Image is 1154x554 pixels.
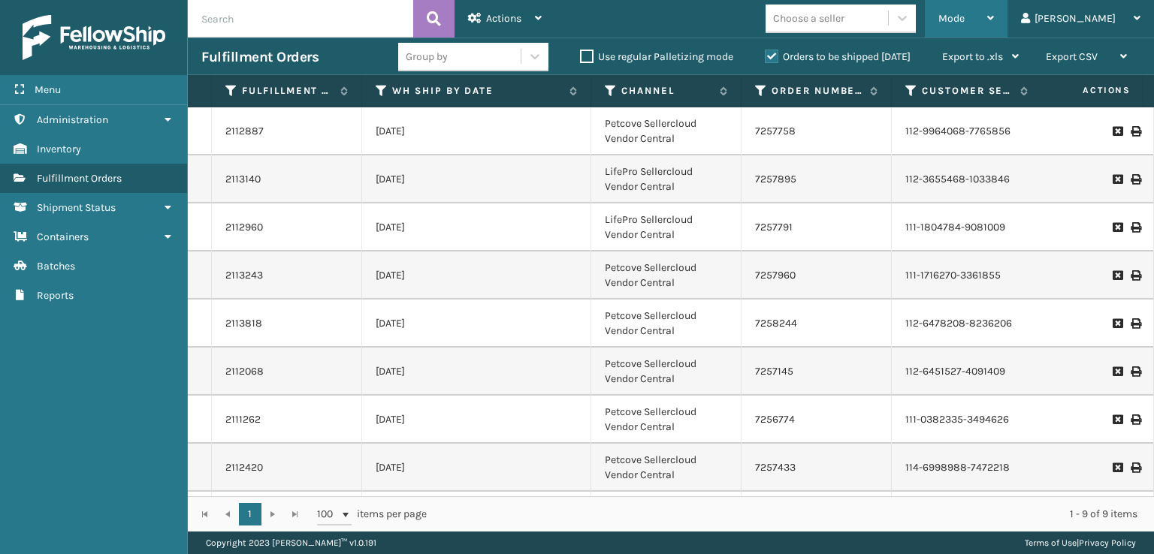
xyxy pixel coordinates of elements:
[317,503,427,525] span: items per page
[225,460,263,475] a: 2112420
[892,251,1042,300] td: 111-1716270-3361855
[591,348,742,396] td: Petcove Sellercloud Vendor Central
[37,143,81,155] span: Inventory
[362,155,591,203] td: [DATE]
[362,107,591,155] td: [DATE]
[591,492,742,540] td: Petcove Sellercloud Vendor Central
[892,107,1042,155] td: 112-9964068-7765856
[1079,537,1136,548] a: Privacy Policy
[591,155,742,203] td: LifePro Sellercloud Vendor Central
[765,50,911,63] label: Orders to be shipped [DATE]
[1113,414,1122,425] i: Request to Be Cancelled
[591,203,742,251] td: LifePro Sellercloud Vendor Central
[225,220,263,235] a: 2112960
[1113,318,1122,329] i: Request to Be Cancelled
[742,444,892,492] td: 7257433
[938,12,965,25] span: Mode
[892,300,1042,348] td: 112-6478208-8236206
[362,300,591,348] td: [DATE]
[362,492,591,540] td: [DATE]
[742,251,892,300] td: 7257960
[225,316,262,331] a: 2113818
[392,84,562,98] label: WH Ship By Date
[1025,531,1136,554] div: |
[37,260,75,272] span: Batches
[742,348,892,396] td: 7257145
[225,412,261,427] a: 2111262
[362,348,591,396] td: [DATE]
[225,268,263,283] a: 2113243
[1035,78,1140,103] span: Actions
[580,50,733,63] label: Use regular Palletizing mode
[362,396,591,444] td: [DATE]
[37,172,122,185] span: Fulfillment Orders
[1131,462,1140,473] i: Print Label
[1131,318,1140,329] i: Print Label
[742,300,892,348] td: 7258244
[892,492,1042,540] td: 112-3903489-4397843
[1113,174,1122,185] i: Request to Be Cancelled
[1131,222,1140,233] i: Print Label
[1113,222,1122,233] i: Request to Be Cancelled
[1131,174,1140,185] i: Print Label
[892,155,1042,203] td: 112-3655468-1033846
[37,289,74,302] span: Reports
[742,203,892,251] td: 7257791
[1025,537,1077,548] a: Terms of Use
[742,107,892,155] td: 7257758
[201,48,319,66] h3: Fulfillment Orders
[742,396,892,444] td: 7256774
[37,230,89,243] span: Containers
[772,84,862,98] label: Order Number
[742,492,892,540] td: 7256859
[591,444,742,492] td: Petcove Sellercloud Vendor Central
[922,84,1013,98] label: Customer Service Order Number
[406,49,448,65] div: Group by
[239,503,261,525] a: 1
[1113,366,1122,377] i: Request to Be Cancelled
[362,251,591,300] td: [DATE]
[892,203,1042,251] td: 111-1804784-9081009
[362,444,591,492] td: [DATE]
[621,84,712,98] label: Channel
[773,11,844,26] div: Choose a seller
[892,444,1042,492] td: 114-6998988-7472218
[242,84,333,98] label: Fulfillment Order Id
[591,107,742,155] td: Petcove Sellercloud Vendor Central
[591,251,742,300] td: Petcove Sellercloud Vendor Central
[942,50,1003,63] span: Export to .xls
[225,124,264,139] a: 2112887
[37,113,108,126] span: Administration
[591,396,742,444] td: Petcove Sellercloud Vendor Central
[225,172,261,187] a: 2113140
[486,12,521,25] span: Actions
[591,300,742,348] td: Petcove Sellercloud Vendor Central
[37,201,116,214] span: Shipment Status
[1131,126,1140,137] i: Print Label
[448,507,1137,522] div: 1 - 9 of 9 items
[362,203,591,251] td: [DATE]
[1131,270,1140,281] i: Print Label
[1131,414,1140,425] i: Print Label
[1113,270,1122,281] i: Request to Be Cancelled
[35,83,61,96] span: Menu
[1046,50,1098,63] span: Export CSV
[892,348,1042,396] td: 112-6451527-4091409
[1113,126,1122,137] i: Request to Be Cancelled
[225,364,264,379] a: 2112068
[23,15,165,60] img: logo
[206,531,376,554] p: Copyright 2023 [PERSON_NAME]™ v 1.0.191
[317,507,340,522] span: 100
[1113,462,1122,473] i: Request to Be Cancelled
[892,396,1042,444] td: 111-0382335-3494626
[742,155,892,203] td: 7257895
[1131,366,1140,377] i: Print Label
